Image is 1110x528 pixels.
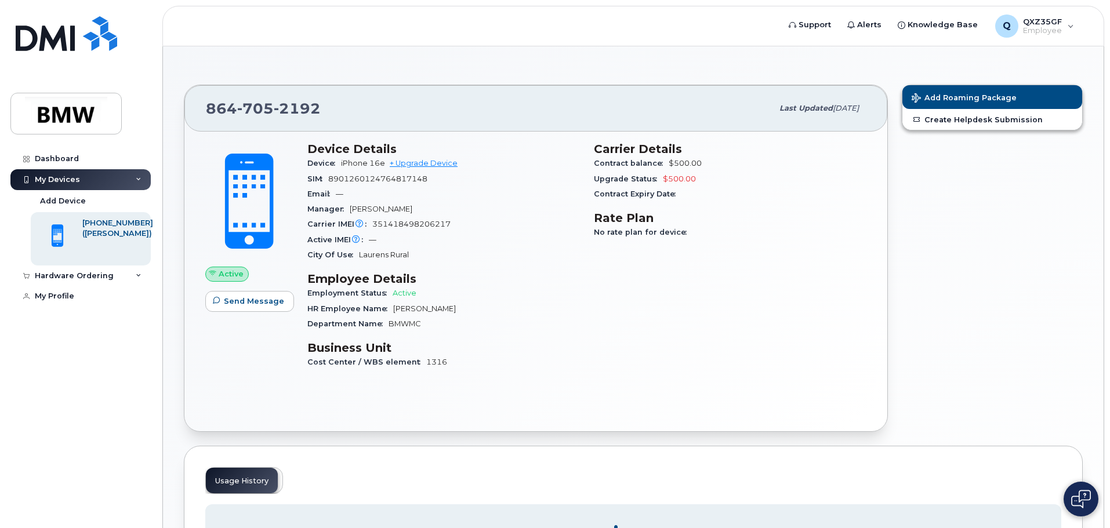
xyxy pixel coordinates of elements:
[369,235,376,244] span: —
[307,235,369,244] span: Active IMEI
[307,319,389,328] span: Department Name
[307,190,336,198] span: Email
[393,289,416,297] span: Active
[307,159,341,167] span: Device
[307,174,328,183] span: SIM
[274,100,321,117] span: 2192
[336,190,343,198] span: —
[912,93,1017,104] span: Add Roaming Package
[779,104,833,112] span: Last updated
[307,250,359,259] span: City Of Use
[833,104,859,112] span: [DATE]
[390,159,458,167] a: + Upgrade Device
[669,159,702,167] span: $500.00
[594,211,866,225] h3: Rate Plan
[307,341,580,355] h3: Business Unit
[307,220,372,228] span: Carrier IMEI
[219,268,244,279] span: Active
[594,228,692,236] span: No rate plan for device
[307,358,426,366] span: Cost Center / WBS element
[389,319,421,328] span: BMWMC
[393,304,456,313] span: [PERSON_NAME]
[902,85,1082,109] button: Add Roaming Package
[224,296,284,307] span: Send Message
[1071,490,1091,508] img: Open chat
[902,109,1082,130] a: Create Helpdesk Submission
[307,289,393,297] span: Employment Status
[594,174,663,183] span: Upgrade Status
[237,100,274,117] span: 705
[426,358,447,366] span: 1316
[594,190,681,198] span: Contract Expiry Date
[594,142,866,156] h3: Carrier Details
[341,159,385,167] span: iPhone 16e
[307,272,580,286] h3: Employee Details
[206,100,321,117] span: 864
[594,159,669,167] span: Contract balance
[307,142,580,156] h3: Device Details
[307,205,350,213] span: Manager
[328,174,427,183] span: 8901260124764817148
[663,174,696,183] span: $500.00
[307,304,393,313] span: HR Employee Name
[350,205,412,213] span: [PERSON_NAME]
[359,250,409,259] span: Laurens Rural
[205,291,294,312] button: Send Message
[372,220,451,228] span: 351418498206217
